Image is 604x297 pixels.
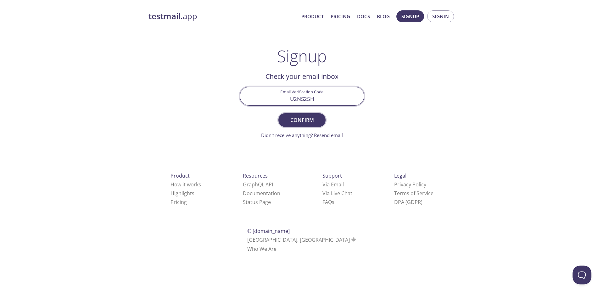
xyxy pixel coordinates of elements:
[261,132,343,138] a: Didn't receive anything? Resend email
[573,266,591,284] iframe: Help Scout Beacon - Open
[278,113,326,127] button: Confirm
[243,172,268,179] span: Resources
[285,116,319,124] span: Confirm
[277,47,327,65] h1: Signup
[394,172,406,179] span: Legal
[322,199,334,206] a: FAQ
[396,10,424,22] button: Signup
[247,236,357,243] span: [GEOGRAPHIC_DATA], [GEOGRAPHIC_DATA]
[401,12,419,20] span: Signup
[247,228,290,234] span: © [DOMAIN_NAME]
[148,11,181,22] strong: testmail
[243,181,273,188] a: GraphQL API
[377,12,390,20] a: Blog
[243,199,271,206] a: Status Page
[394,199,422,206] a: DPA (GDPR)
[171,190,194,197] a: Highlights
[301,12,324,20] a: Product
[171,172,190,179] span: Product
[322,172,342,179] span: Support
[427,10,454,22] button: Signin
[247,245,277,252] a: Who We Are
[322,181,344,188] a: Via Email
[240,71,364,82] h2: Check your email inbox
[171,181,201,188] a: How it works
[357,12,370,20] a: Docs
[171,199,187,206] a: Pricing
[394,190,433,197] a: Terms of Service
[332,199,334,206] span: s
[432,12,449,20] span: Signin
[243,190,280,197] a: Documentation
[331,12,350,20] a: Pricing
[148,11,296,22] a: testmail.app
[394,181,426,188] a: Privacy Policy
[322,190,352,197] a: Via Live Chat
